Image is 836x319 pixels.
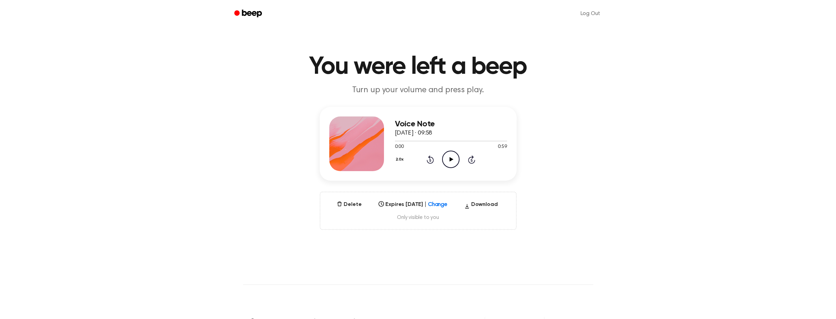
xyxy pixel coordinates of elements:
span: 0:00 [395,143,404,151]
button: Download [462,200,501,211]
h1: You were left a beep [243,55,593,79]
span: 0:59 [498,143,507,151]
button: Delete [334,200,364,209]
p: Turn up your volume and press play. [287,85,549,96]
a: Log Out [574,5,607,22]
button: 2.0x [395,154,406,165]
span: Only visible to you [329,214,508,221]
h3: Voice Note [395,120,507,129]
a: Beep [229,7,268,20]
span: [DATE] · 09:58 [395,130,433,136]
